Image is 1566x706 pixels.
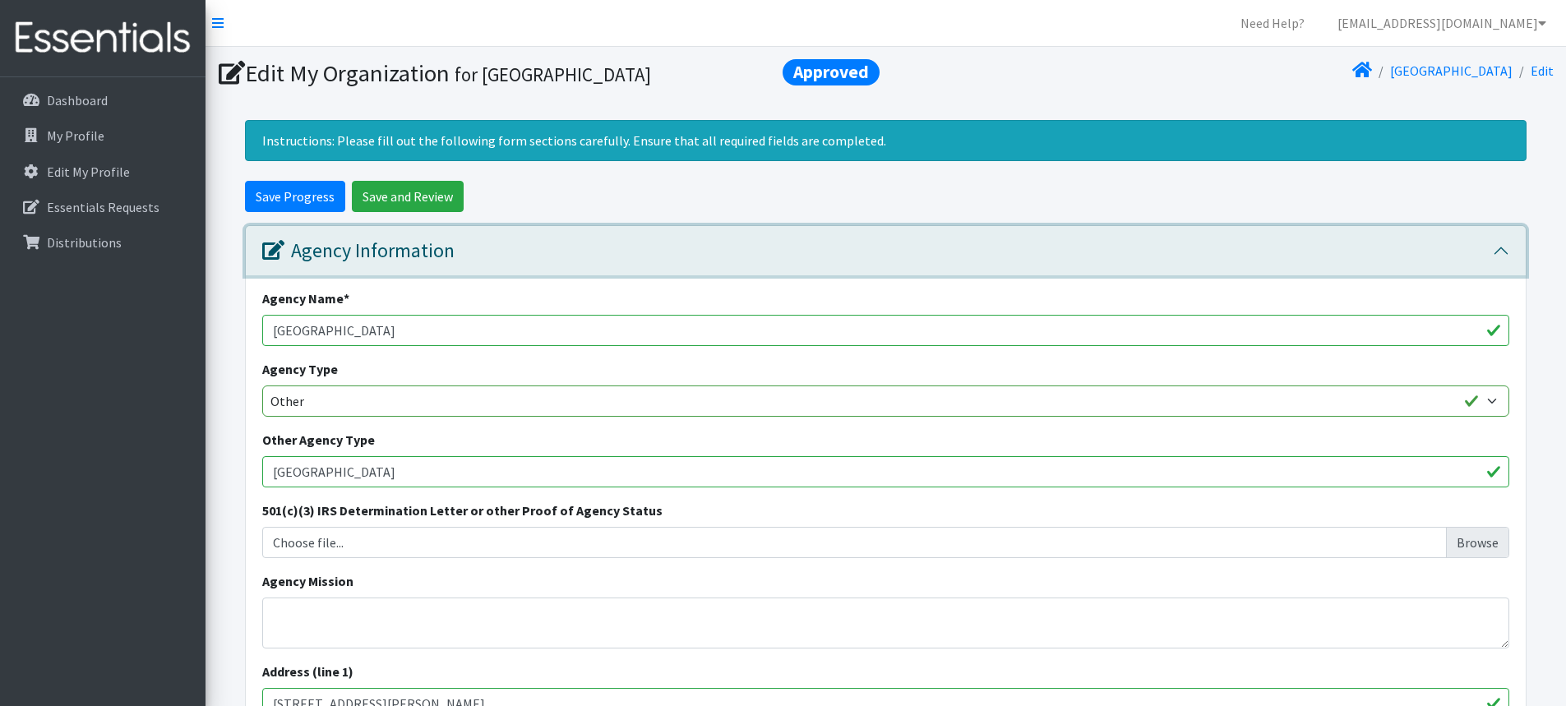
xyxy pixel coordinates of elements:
a: Dashboard [7,84,199,117]
h1: Edit My Organization [219,59,880,88]
p: Distributions [47,234,122,251]
a: Need Help? [1227,7,1318,39]
a: Distributions [7,226,199,259]
div: Instructions: Please fill out the following form sections carefully. Ensure that all required fie... [245,120,1527,161]
p: Edit My Profile [47,164,130,180]
abbr: required [344,290,349,307]
label: 501(c)(3) IRS Determination Letter or other Proof of Agency Status [262,501,663,520]
a: Edit [1531,62,1554,79]
input: Save and Review [352,181,464,212]
input: Save Progress [245,181,345,212]
a: My Profile [7,119,199,152]
a: Edit My Profile [7,155,199,188]
p: Dashboard [47,92,108,108]
a: [EMAIL_ADDRESS][DOMAIN_NAME] [1324,7,1559,39]
a: Essentials Requests [7,191,199,224]
label: Choose file... [262,527,1509,558]
small: for [GEOGRAPHIC_DATA] [455,62,651,86]
label: Other Agency Type [262,430,375,450]
label: Address (line 1) [262,662,353,681]
a: [GEOGRAPHIC_DATA] [1390,62,1513,79]
label: Agency Type [262,359,338,379]
label: Agency Mission [262,571,353,591]
img: HumanEssentials [7,11,199,66]
div: Agency Information [262,239,455,263]
span: Approved [783,59,880,85]
p: Essentials Requests [47,199,159,215]
button: Agency Information [246,226,1526,276]
label: Agency Name [262,288,349,308]
p: My Profile [47,127,104,144]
